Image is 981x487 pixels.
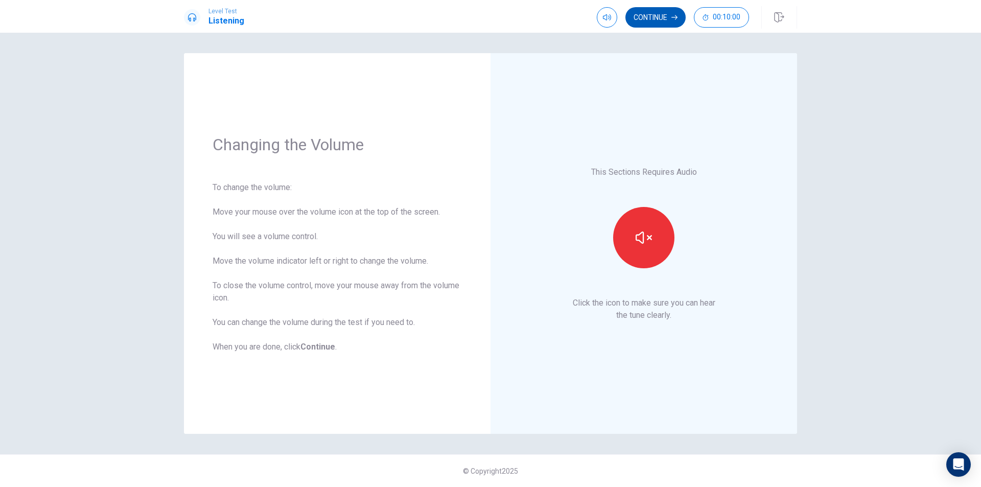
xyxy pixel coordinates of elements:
[213,181,462,353] div: To change the volume: Move your mouse over the volume icon at the top of the screen. You will see...
[591,166,697,178] p: This Sections Requires Audio
[573,297,715,321] p: Click the icon to make sure you can hear the tune clearly.
[463,467,518,475] span: © Copyright 2025
[713,13,740,21] span: 00:10:00
[208,15,244,27] h1: Listening
[300,342,335,352] b: Continue
[208,8,244,15] span: Level Test
[694,7,749,28] button: 00:10:00
[625,7,686,28] button: Continue
[213,134,462,155] h1: Changing the Volume
[946,452,971,477] div: Open Intercom Messenger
